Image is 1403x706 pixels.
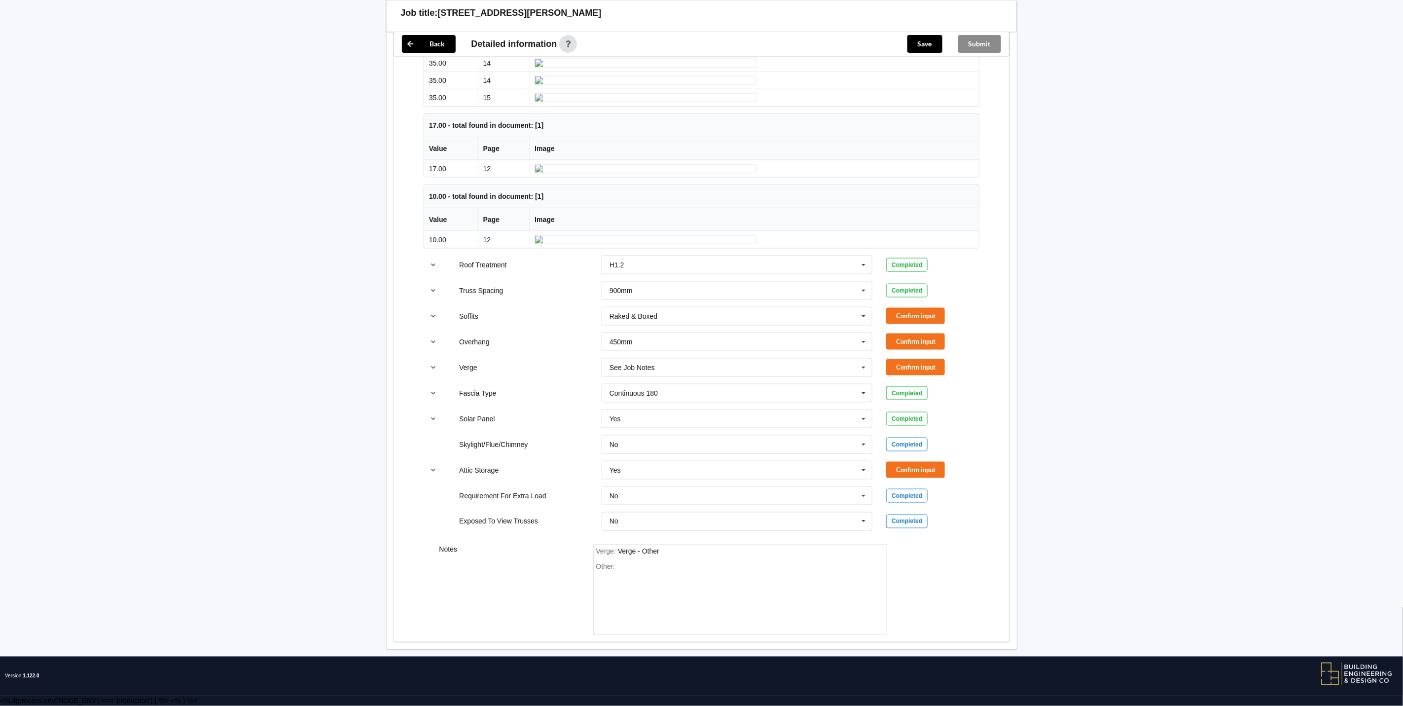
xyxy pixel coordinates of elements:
[610,441,618,448] div: No
[459,441,528,448] label: Skylight/Flue/Chimney
[424,185,979,208] th: 10.00 - total found in document: [1]
[459,261,507,269] label: Roof Treatment
[886,438,928,451] div: Completed
[886,284,928,297] div: Completed
[424,307,443,325] button: reference-toggle
[478,231,530,248] td: 12
[459,389,496,397] label: Fascia Type
[459,492,546,500] label: Requirement For Extra Load
[424,89,478,106] td: 35.00
[424,359,443,376] button: reference-toggle
[530,137,979,160] th: Image
[424,72,478,89] td: 35.00
[424,333,443,351] button: reference-toggle
[471,39,557,48] span: Detailed information
[886,489,928,503] div: Completed
[424,282,443,299] button: reference-toggle
[886,308,945,324] button: Confirm input
[459,518,538,525] label: Exposed To View Trusses
[610,467,621,474] div: Yes
[478,137,530,160] th: Page
[424,410,443,428] button: reference-toggle
[610,338,633,345] div: 450mm
[438,7,602,19] h3: [STREET_ADDRESS][PERSON_NAME]
[618,548,659,556] div: Verge
[610,313,657,320] div: Raked & Boxed
[596,548,618,556] span: Verge :
[424,208,478,231] th: Value
[5,657,39,696] span: Version:
[459,466,499,474] label: Attic Storage
[424,160,478,177] td: 17.00
[478,160,530,177] td: 12
[401,7,438,19] h3: Job title:
[424,256,443,274] button: reference-toggle
[535,164,756,173] img: ai_input-page12-RoofPitch-2-0.jpeg
[886,412,928,426] div: Completed
[596,563,615,571] span: Other:
[459,287,503,295] label: Truss Spacing
[478,54,530,72] td: 14
[886,334,945,350] button: Confirm input
[610,518,618,525] div: No
[424,54,478,72] td: 35.00
[610,261,624,268] div: H1.2
[432,545,586,635] div: Notes
[424,384,443,402] button: reference-toggle
[478,208,530,231] th: Page
[886,386,928,400] div: Completed
[610,287,633,294] div: 900mm
[535,59,756,68] img: ai_input-page14-RoofPitch-0-5.jpeg
[535,235,756,244] img: ai_input-page12-RoofPitch-1-0.jpeg
[459,338,489,346] label: Overhang
[530,208,979,231] th: Image
[478,72,530,89] td: 14
[610,364,655,371] div: See Job Notes
[459,364,477,372] label: Verge
[886,258,928,272] div: Completed
[610,492,618,499] div: No
[478,89,530,106] td: 15
[424,231,478,248] td: 10.00
[886,359,945,375] button: Confirm input
[610,415,621,422] div: Yes
[886,515,928,528] div: Completed
[459,415,495,423] label: Solar Panel
[402,35,456,53] button: Back
[424,137,478,160] th: Value
[610,390,658,397] div: Continuous 180
[886,462,945,478] button: Confirm input
[535,93,756,102] img: ai_input-page15-RoofPitch-0-7.jpeg
[424,461,443,479] button: reference-toggle
[907,35,942,53] button: Save
[535,76,756,85] img: ai_input-page14-RoofPitch-0-6.jpeg
[459,312,478,320] label: Soffits
[23,673,39,679] span: 1.122.0
[593,545,887,635] form: notes-field
[1321,662,1393,686] img: BEDC logo
[424,114,979,137] th: 17.00 - total found in document: [1]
